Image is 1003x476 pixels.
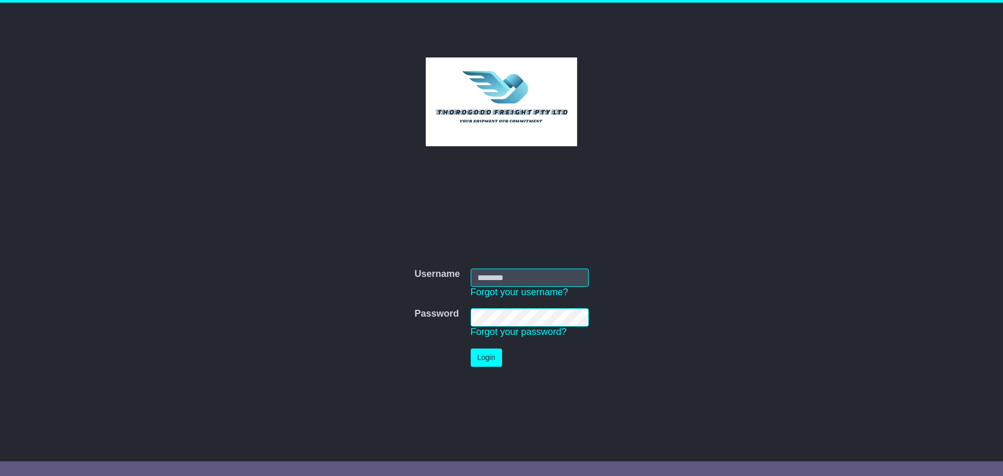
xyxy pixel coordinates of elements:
[471,327,567,337] a: Forgot your password?
[426,57,578,146] img: Thorogood Freight Pty Ltd
[471,349,502,367] button: Login
[471,287,568,297] a: Forgot your username?
[414,269,460,280] label: Username
[414,308,459,320] label: Password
